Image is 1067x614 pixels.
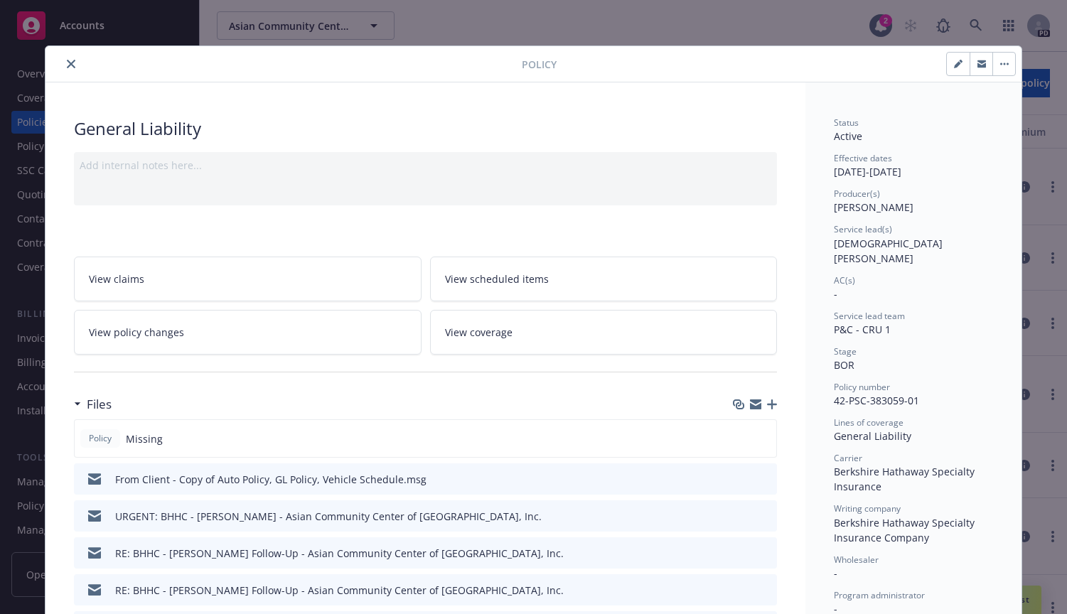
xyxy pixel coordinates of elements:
[834,566,837,580] span: -
[834,188,880,200] span: Producer(s)
[430,310,778,355] a: View coverage
[834,117,859,129] span: Status
[115,583,564,598] div: RE: BHHC - [PERSON_NAME] Follow-Up - Asian Community Center of [GEOGRAPHIC_DATA], Inc.
[834,152,892,164] span: Effective dates
[758,583,771,598] button: preview file
[736,509,747,524] button: download file
[522,57,557,72] span: Policy
[115,472,427,487] div: From Client - Copy of Auto Policy, GL Policy, Vehicle Schedule.msg
[445,325,513,340] span: View coverage
[834,394,919,407] span: 42-PSC-383059-01
[834,516,977,544] span: Berkshire Hathaway Specialty Insurance Company
[834,345,857,357] span: Stage
[115,546,564,561] div: RE: BHHC - [PERSON_NAME] Follow-Up - Asian Community Center of [GEOGRAPHIC_DATA], Inc.
[834,310,905,322] span: Service lead team
[74,117,777,141] div: General Liability
[834,237,943,265] span: [DEMOGRAPHIC_DATA][PERSON_NAME]
[115,509,542,524] div: URGENT: BHHC - [PERSON_NAME] - Asian Community Center of [GEOGRAPHIC_DATA], Inc.
[834,416,904,429] span: Lines of coverage
[736,583,747,598] button: download file
[834,129,862,143] span: Active
[74,310,422,355] a: View policy changes
[834,223,892,235] span: Service lead(s)
[834,502,901,515] span: Writing company
[89,271,144,286] span: View claims
[89,325,184,340] span: View policy changes
[834,554,879,566] span: Wholesaler
[834,465,977,493] span: Berkshire Hathaway Specialty Insurance
[834,589,925,601] span: Program administrator
[834,200,913,214] span: [PERSON_NAME]
[758,509,771,524] button: preview file
[430,257,778,301] a: View scheduled items
[736,472,747,487] button: download file
[758,472,771,487] button: preview file
[834,287,837,301] span: -
[87,395,112,414] h3: Files
[834,152,993,179] div: [DATE] - [DATE]
[74,395,112,414] div: Files
[758,546,771,561] button: preview file
[80,158,771,173] div: Add internal notes here...
[126,431,163,446] span: Missing
[834,358,854,372] span: BOR
[834,381,890,393] span: Policy number
[736,546,747,561] button: download file
[834,323,891,336] span: P&C - CRU 1
[86,432,114,445] span: Policy
[63,55,80,72] button: close
[834,429,993,443] div: General Liability
[445,271,549,286] span: View scheduled items
[834,274,855,286] span: AC(s)
[74,257,422,301] a: View claims
[834,452,862,464] span: Carrier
